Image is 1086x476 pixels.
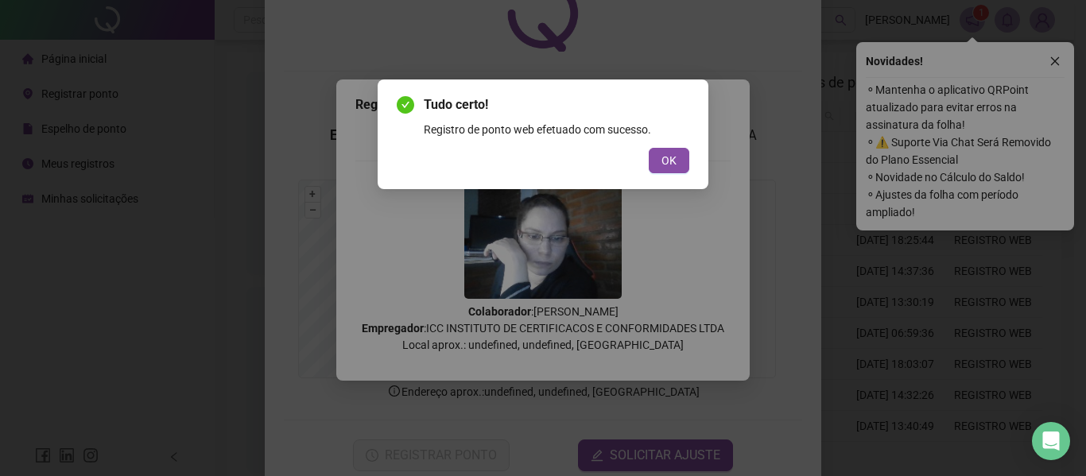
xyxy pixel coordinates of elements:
[649,148,689,173] button: OK
[1032,422,1070,460] div: Open Intercom Messenger
[424,121,689,138] div: Registro de ponto web efetuado com sucesso.
[397,96,414,114] span: check-circle
[424,95,689,114] span: Tudo certo!
[661,152,677,169] span: OK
